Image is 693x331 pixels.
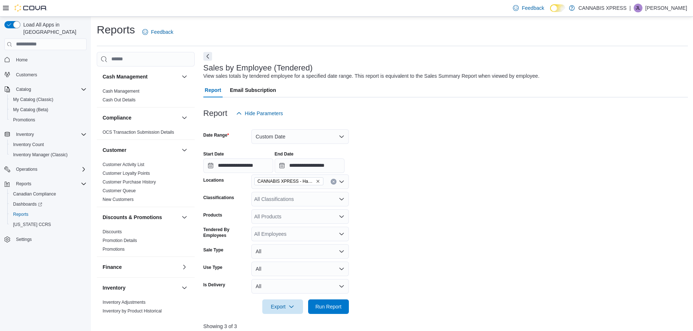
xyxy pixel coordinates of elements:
span: [US_STATE] CCRS [13,222,51,227]
a: Canadian Compliance [10,190,59,198]
a: Customers [13,70,40,79]
span: Settings [13,235,87,244]
button: Customers [1,69,89,80]
span: Reports [13,211,28,217]
button: Next [203,52,212,61]
span: Feedback [151,28,173,36]
button: Run Report [308,299,349,314]
span: Reports [13,179,87,188]
a: New Customers [103,197,134,202]
label: Is Delivery [203,282,225,288]
div: Cash Management [97,87,195,107]
a: Inventory Manager (Classic) [10,150,71,159]
h3: Report [203,109,227,118]
a: Feedback [139,25,176,39]
span: My Catalog (Beta) [10,105,87,114]
button: Promotions [7,115,89,125]
button: Hide Parameters [233,106,286,121]
button: Settings [1,234,89,245]
button: Remove CANNABIS XPRESS - Hampton (Main Street) from selection in this group [316,179,320,183]
span: Inventory Count [13,142,44,148]
a: Dashboards [10,200,45,209]
label: Use Type [203,265,222,270]
p: | [629,4,631,12]
span: Catalog [13,85,87,94]
h3: Customer [103,146,126,154]
input: Dark Mode [550,4,565,12]
p: Showing 3 of 3 [203,323,688,330]
label: Locations [203,177,224,183]
a: Customer Activity List [103,162,144,167]
a: Inventory by Product Historical [103,308,162,314]
button: Inventory [1,129,89,140]
span: Export [267,299,299,314]
button: Open list of options [339,231,344,237]
span: Promotions [10,116,87,124]
button: Inventory Count [7,140,89,150]
div: Compliance [97,128,195,140]
span: Canadian Compliance [10,190,87,198]
button: Cash Management [180,72,189,81]
span: Catalog [16,86,31,92]
a: Customer Loyalty Points [103,171,150,176]
span: Inventory by Product Historical [103,308,162,314]
h3: Compliance [103,114,131,121]
button: Cash Management [103,73,179,80]
button: Operations [13,165,40,174]
span: My Catalog (Classic) [13,97,53,102]
span: Promotions [13,117,35,123]
h1: Reports [97,23,135,37]
span: Promotion Details [103,238,137,243]
span: CANNABIS XPRESS - Hampton (Main Street) [254,177,323,185]
button: Reports [7,209,89,219]
span: Inventory Count [10,140,87,149]
p: [PERSON_NAME] [645,4,687,12]
span: Feedback [522,4,544,12]
span: Customers [16,72,37,78]
label: Classifications [203,195,234,201]
a: Dashboards [7,199,89,209]
label: Date Range [203,132,229,138]
button: Inventory [103,284,179,291]
button: Catalog [1,84,89,94]
label: Tendered By Employees [203,227,248,238]
label: End Date [275,151,294,157]
span: Customer Activity List [103,162,144,167]
div: Discounts & Promotions [97,227,195,257]
span: Settings [16,237,32,242]
span: Reports [16,181,31,187]
label: Sale Type [203,247,223,253]
h3: Discounts & Promotions [103,214,162,221]
a: Settings [13,235,35,244]
a: Reports [10,210,31,219]
button: Customer [103,146,179,154]
button: Open list of options [339,196,344,202]
a: Promotion Details [103,238,137,243]
button: Open list of options [339,214,344,219]
button: Customer [180,146,189,154]
span: CANNABIS XPRESS - Hampton ([GEOGRAPHIC_DATA]) [258,178,314,185]
div: View sales totals by tendered employee for a specified date range. This report is equivalent to t... [203,72,539,80]
button: My Catalog (Classic) [7,94,89,105]
span: JL [636,4,641,12]
span: Home [16,57,28,63]
div: Jodi LeBlanc [634,4,642,12]
button: Reports [1,179,89,189]
span: Customers [13,70,87,79]
a: Home [13,56,31,64]
span: Customer Queue [103,188,136,194]
span: OCS Transaction Submission Details [103,129,174,135]
h3: Finance [103,263,122,271]
button: All [251,279,349,294]
p: CANNABIS XPRESS [578,4,626,12]
button: Compliance [103,114,179,121]
h3: Cash Management [103,73,148,80]
a: Inventory Adjustments [103,300,146,305]
button: Finance [180,263,189,271]
span: Load All Apps in [GEOGRAPHIC_DATA] [20,21,87,36]
span: Discounts [103,229,122,235]
label: Start Date [203,151,224,157]
span: Cash Management [103,88,139,94]
a: Cash Out Details [103,97,136,102]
